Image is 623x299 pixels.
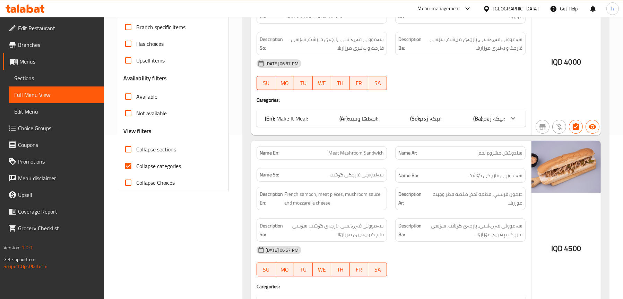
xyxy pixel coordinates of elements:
span: Upsell items [137,56,165,65]
span: Full Menu View [14,91,98,99]
a: Branches [3,36,104,53]
span: سەموونی فەڕەنسی، پارچەی مریشک، سۆسی قارچک و پەنیری مۆزارێلا [423,35,522,52]
a: Choice Groups [3,120,104,136]
button: TH [331,76,350,90]
span: Branch specific items [137,23,186,31]
span: IQD [551,55,563,69]
h3: View filters [124,127,152,135]
button: MO [275,263,294,276]
strong: Description En: [260,190,283,207]
strong: Description Ba: [398,35,422,52]
strong: Description So: [260,35,283,52]
span: Not available [137,109,167,117]
a: Promotions [3,153,104,170]
span: WE [315,78,329,88]
span: سەموونی فەڕەنسی، پارچەی مریشک، سۆسی قارچک و پەنیری مۆزارێلا [284,35,384,52]
a: Coverage Report [3,203,104,220]
button: TU [294,76,313,90]
span: SA [371,265,384,275]
span: Edit Menu [14,107,98,116]
span: French samoon, meat pieces, mushroom sauce and mozzarella cheese [284,190,384,207]
h3: Availability filters [124,74,167,82]
span: WE [315,265,329,275]
button: TH [331,263,350,276]
span: اجعلها وجبة: [349,113,379,124]
b: (En): [265,113,275,124]
span: Coverage Report [18,207,98,216]
button: Has choices [569,120,583,134]
button: Available [586,120,599,134]
a: Menus [3,53,104,70]
span: Menu disclaimer [18,174,98,182]
button: FR [350,76,369,90]
button: WE [313,263,331,276]
span: FR [353,78,366,88]
span: صمون فرنسي، قطعة لحم، صلصة فطر وجبنة موزريلا. [427,190,522,207]
button: SA [368,263,387,276]
strong: Description En: [260,3,283,20]
span: SA [371,78,384,88]
a: Coupons [3,136,104,153]
button: MO [275,76,294,90]
span: بیکە ژەم: [483,113,505,124]
span: [DATE] 06:57 PM [263,247,301,254]
span: سەندویچی قارچکی گۆشت [468,171,522,180]
button: WE [313,76,331,90]
h4: Caregories: [257,283,526,290]
a: Grocery Checklist [3,220,104,236]
span: Version: [3,243,20,252]
strong: Description Ba: [398,222,422,239]
div: (En): Make It Meal:(Ar):اجعلها وجبة:(So):بیکە ژەم:(Ba):بیکە ژەم: [257,110,526,127]
strong: Description Ar: [398,3,425,20]
a: Full Menu View [9,86,104,103]
span: Has choices [137,40,164,48]
div: [GEOGRAPHIC_DATA] [493,5,539,13]
span: TH [334,78,347,88]
a: Edit Restaurant [3,20,104,36]
b: (So): [410,113,420,124]
span: Sections [14,74,98,82]
button: SU [257,76,275,90]
span: MO [278,265,291,275]
span: 1.0.0 [21,243,32,252]
h4: Caregories: [257,97,526,103]
a: Menu disclaimer [3,170,104,186]
span: سەموونی فەڕەنسی، پارچەی گۆشت، سۆسی قارچک و پەنیری مۆزارێلا [284,222,384,239]
span: TU [297,265,310,275]
span: Collapse sections [137,145,176,153]
span: SU [260,78,272,88]
span: بیکە ژەم: [420,113,441,124]
span: Get support on: [3,255,35,264]
strong: Description Ar: [398,190,425,207]
button: Purchased item [552,120,566,134]
span: TH [334,265,347,275]
span: Coupons [18,141,98,149]
span: Collapse categories [137,162,181,170]
a: Upsell [3,186,104,203]
img: %D9%85%D8%B4%D8%B1%D9%88%D9%85_%D9%84%D8%AD%D9%85638932140774305797.jpg [531,141,601,193]
span: Available [137,92,158,101]
strong: Name Ar: [398,149,417,157]
span: Choice Groups [18,124,98,132]
span: سندويتش مشروم لحم [478,149,522,157]
a: Edit Menu [9,103,104,120]
span: 4000 [564,55,581,69]
button: SU [257,263,275,276]
button: FR [350,263,369,276]
span: Collapse Choices [137,178,175,187]
span: سەموونی فەڕەنسی، پارچەی گۆشت، سۆسی قارچک و پەنیری مۆزارێلا [423,222,522,239]
strong: Name Ba: [398,171,418,180]
button: SA [368,76,387,90]
b: (Ar): [340,113,349,124]
a: Sections [9,70,104,86]
a: Support.OpsPlatform [3,262,47,271]
span: SU [260,265,272,275]
span: Grocery Checklist [18,224,98,232]
span: [DATE] 06:57 PM [263,60,301,67]
b: (Ba): [473,113,483,124]
strong: Description So: [260,222,283,239]
div: Menu-management [418,5,460,13]
span: FR [353,265,366,275]
span: TU [297,78,310,88]
p: Make It Meal: [265,114,308,123]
